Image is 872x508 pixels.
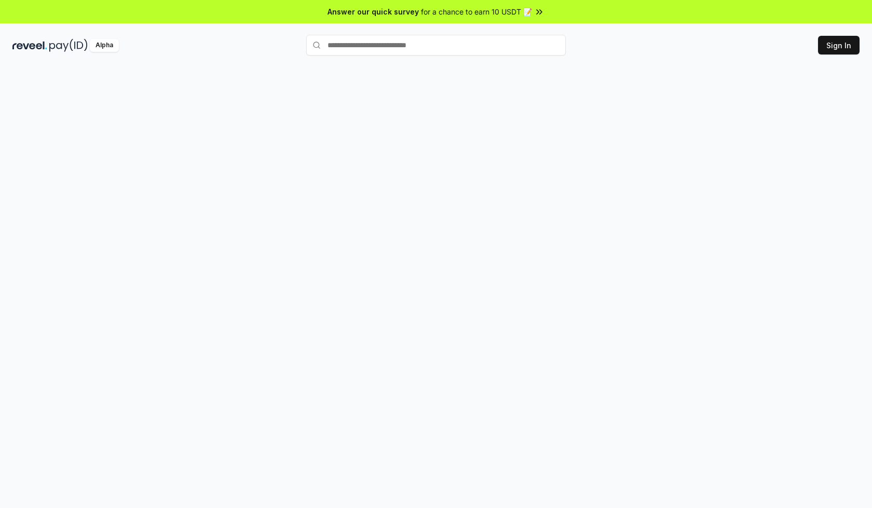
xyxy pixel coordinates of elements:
[49,39,88,52] img: pay_id
[818,36,860,54] button: Sign In
[12,39,47,52] img: reveel_dark
[421,6,532,17] span: for a chance to earn 10 USDT 📝
[328,6,419,17] span: Answer our quick survey
[90,39,119,52] div: Alpha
